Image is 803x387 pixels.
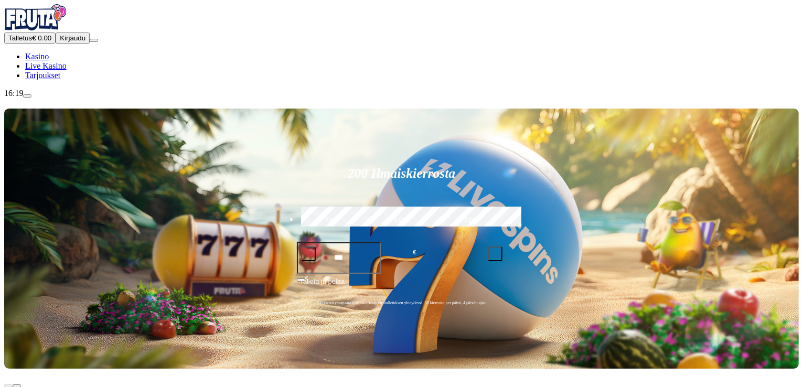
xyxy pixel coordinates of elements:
[300,276,345,295] span: Talleta ja pelaa
[23,94,31,98] button: live-chat
[8,34,32,42] span: Talletus
[4,4,799,80] nav: Primary
[4,4,67,30] img: Fruta
[4,33,56,44] button: Talletusplus icon€ 0.00
[25,52,49,61] a: Kasino
[4,52,799,80] nav: Main menu
[4,89,23,98] span: 16:19
[90,39,98,42] button: menu
[32,34,51,42] span: € 0.00
[488,246,502,261] button: plus icon
[4,23,67,32] a: Fruta
[413,248,416,257] span: €
[301,246,316,261] button: minus icon
[25,71,60,80] a: Tarjoukset
[305,275,308,281] span: €
[25,61,67,70] a: Live Kasino
[439,205,505,235] label: €250
[297,276,507,296] button: Talleta ja pelaa
[369,205,435,235] label: €150
[56,33,90,44] button: Kirjaudu
[298,205,365,235] label: €50
[60,34,85,42] span: Kirjaudu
